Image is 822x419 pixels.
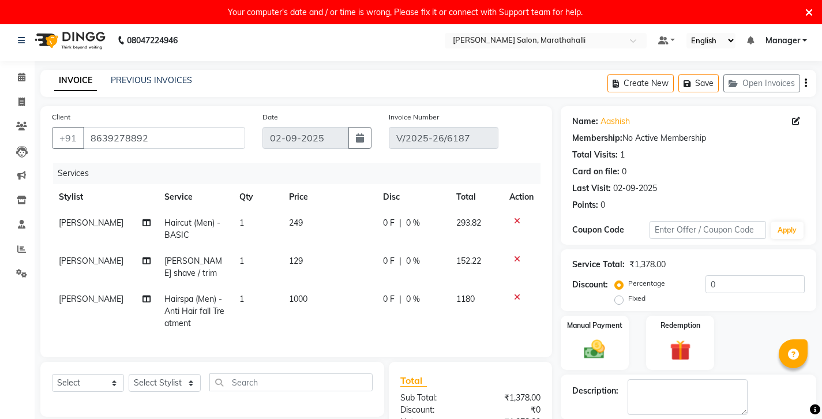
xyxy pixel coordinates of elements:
span: 1 [239,256,244,266]
button: Create New [607,74,674,92]
div: Services [53,163,549,184]
div: Sub Total: [392,392,470,404]
span: 1 [239,218,244,228]
div: Description: [572,385,618,397]
span: 1 [239,294,244,304]
span: 1180 [456,294,475,304]
span: [PERSON_NAME] [59,256,123,266]
th: Qty [232,184,282,210]
span: Manager [765,35,800,47]
a: PREVIOUS INVOICES [111,75,192,85]
div: Last Visit: [572,182,611,194]
a: Aashish [600,115,630,128]
span: 152.22 [456,256,481,266]
div: 0 [600,199,605,211]
label: Percentage [628,278,665,289]
span: [PERSON_NAME] [59,218,123,228]
div: No Active Membership [572,132,805,144]
div: Coupon Code [572,224,650,236]
img: logo [29,24,108,57]
span: 249 [289,218,303,228]
button: Save [678,74,719,92]
div: Membership: [572,132,622,144]
th: Service [157,184,232,210]
div: ₹1,378.00 [629,259,666,271]
a: INVOICE [54,70,97,91]
iframe: chat widget [774,373,810,407]
span: Total [400,375,427,387]
label: Client [52,112,70,122]
div: Discount: [392,404,470,416]
span: Haircut (Men) -BASIC [164,218,220,240]
span: 129 [289,256,303,266]
div: Discount: [572,279,608,291]
label: Redemption [660,320,700,331]
span: 0 F [383,217,395,229]
div: 02-09-2025 [613,182,657,194]
span: 0 F [383,255,395,267]
div: Name: [572,115,598,128]
button: +91 [52,127,84,149]
span: 0 % [406,293,420,305]
button: Apply [771,222,804,239]
div: Card on file: [572,166,620,178]
button: Open Invoices [723,74,800,92]
div: 1 [620,149,625,161]
input: Search by Name/Mobile/Email/Code [83,127,245,149]
span: | [399,293,401,305]
th: Price [282,184,376,210]
span: 0 % [406,255,420,267]
div: 0 [622,166,626,178]
span: [PERSON_NAME] [59,294,123,304]
label: Date [262,112,278,122]
span: 1000 [289,294,307,304]
input: Enter Offer / Coupon Code [650,221,766,239]
div: Points: [572,199,598,211]
div: Total Visits: [572,149,618,161]
th: Disc [376,184,449,210]
b: 08047224946 [127,24,178,57]
span: Hairspa (Men) - Anti Hair fall Treatment [164,294,224,328]
div: Your computer's date and / or time is wrong, Please fix it or connect with Support team for help. [228,5,583,20]
th: Stylist [52,184,157,210]
span: [PERSON_NAME] shave / trim [164,256,222,278]
label: Fixed [628,293,645,304]
span: | [399,217,401,229]
input: Search [209,373,373,391]
div: ₹1,378.00 [470,392,549,404]
label: Invoice Number [389,112,439,122]
div: ₹0 [470,404,549,416]
th: Total [449,184,502,210]
th: Action [502,184,541,210]
img: _gift.svg [663,338,697,364]
div: Service Total: [572,259,625,271]
img: _cash.svg [577,338,611,362]
label: Manual Payment [567,320,622,331]
span: 0 F [383,293,395,305]
span: 293.82 [456,218,481,228]
span: 0 % [406,217,420,229]
span: | [399,255,401,267]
